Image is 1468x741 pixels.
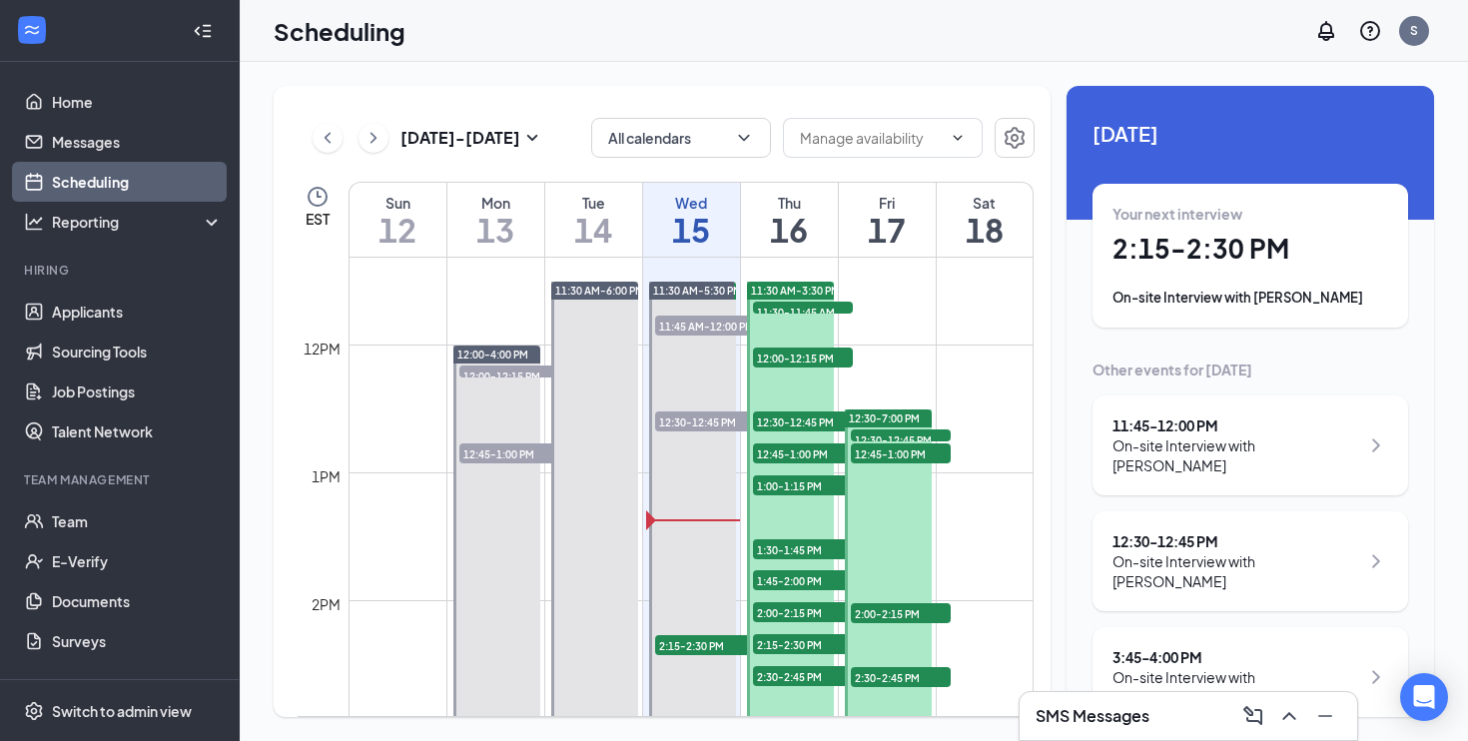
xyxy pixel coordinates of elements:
a: October 18, 2025 [937,183,1034,257]
div: 1pm [308,465,345,487]
span: [DATE] [1093,118,1408,149]
a: Team [52,501,223,541]
div: Your next interview [1112,204,1388,224]
span: EST [306,209,330,229]
svg: Clock [306,185,330,209]
h1: Scheduling [274,14,405,48]
span: 12:45-1:00 PM [851,443,951,463]
div: Sun [350,193,446,213]
a: Surveys [52,621,223,661]
div: 12pm [300,338,345,360]
h3: SMS Messages [1036,705,1149,727]
button: ChevronUp [1273,700,1305,732]
svg: Collapse [193,21,213,41]
svg: Notifications [1314,19,1338,43]
div: Tue [545,193,642,213]
span: 12:45-1:00 PM [459,443,559,463]
a: Applicants [52,292,223,332]
span: 2:15-2:30 PM [753,634,853,654]
button: ChevronLeft [313,123,343,153]
h1: 14 [545,213,642,247]
span: 1:45-2:00 PM [753,570,853,590]
a: Talent Network [52,411,223,451]
svg: ComposeMessage [1241,704,1265,728]
svg: Analysis [24,212,44,232]
span: 12:00-12:15 PM [459,366,559,385]
a: October 15, 2025 [643,183,740,257]
div: Mon [447,193,544,213]
svg: ChevronRight [1364,549,1388,573]
span: 2:00-2:15 PM [851,603,951,623]
h3: [DATE] - [DATE] [400,127,520,149]
div: On-site Interview with [PERSON_NAME] [1112,667,1359,707]
span: 2:15-2:30 PM [655,635,755,655]
span: 12:30-7:00 PM [849,411,920,425]
div: Fri [839,193,936,213]
span: 12:30-12:45 PM [753,411,853,431]
svg: ChevronRight [1364,665,1388,689]
div: Reporting [52,212,224,232]
span: 12:45-1:00 PM [753,443,853,463]
div: 12:30 - 12:45 PM [1112,531,1359,551]
div: Thu [741,193,838,213]
svg: ChevronLeft [318,126,338,150]
h1: 2:15 - 2:30 PM [1112,232,1388,266]
a: October 12, 2025 [350,183,446,257]
h1: 18 [937,213,1034,247]
button: ComposeMessage [1237,700,1269,732]
div: On-site Interview with [PERSON_NAME] [1112,551,1359,591]
div: Switch to admin view [52,701,192,721]
svg: ChevronRight [1364,433,1388,457]
span: 12:30-12:45 PM [655,411,755,431]
span: 12:30-12:45 PM [851,429,951,449]
h1: 15 [643,213,740,247]
div: 11:45 - 12:00 PM [1112,415,1359,435]
div: Other events for [DATE] [1093,360,1408,379]
div: Team Management [24,471,219,488]
h1: 12 [350,213,446,247]
a: October 16, 2025 [741,183,838,257]
div: 3:45 - 4:00 PM [1112,647,1359,667]
input: Manage availability [800,127,942,149]
span: 2:30-2:45 PM [753,666,853,686]
a: Messages [52,122,223,162]
a: E-Verify [52,541,223,581]
h1: 16 [741,213,838,247]
svg: ChevronDown [950,130,966,146]
svg: ChevronUp [1277,704,1301,728]
a: October 17, 2025 [839,183,936,257]
button: ChevronRight [359,123,388,153]
a: Settings [995,118,1035,158]
span: 1:00-1:15 PM [753,475,853,495]
a: October 14, 2025 [545,183,642,257]
button: All calendarsChevronDown [591,118,771,158]
span: 1:30-1:45 PM [753,539,853,559]
a: Home [52,82,223,122]
span: 11:45 AM-12:00 PM [655,316,755,336]
a: October 13, 2025 [447,183,544,257]
div: Open Intercom Messenger [1400,673,1448,721]
h1: 17 [839,213,936,247]
a: Job Postings [52,371,223,411]
svg: Minimize [1313,704,1337,728]
div: S [1410,22,1418,39]
div: Sat [937,193,1034,213]
div: 2pm [308,593,345,615]
span: 12:00-12:15 PM [753,348,853,368]
span: 11:30 AM-6:00 PM [555,284,644,298]
a: Sourcing Tools [52,332,223,371]
svg: WorkstreamLogo [22,20,42,40]
svg: SmallChevronDown [520,126,544,150]
svg: Settings [24,701,44,721]
svg: QuestionInfo [1358,19,1382,43]
button: Minimize [1309,700,1341,732]
div: On-site Interview with [PERSON_NAME] [1112,288,1388,308]
div: On-site Interview with [PERSON_NAME] [1112,435,1359,475]
span: 11:30-11:45 AM [753,302,853,322]
a: Documents [52,581,223,621]
span: 12:00-4:00 PM [457,348,528,362]
a: Scheduling [52,162,223,202]
span: 2:30-2:45 PM [851,667,951,687]
div: Hiring [24,262,219,279]
span: 2:00-2:15 PM [753,602,853,622]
